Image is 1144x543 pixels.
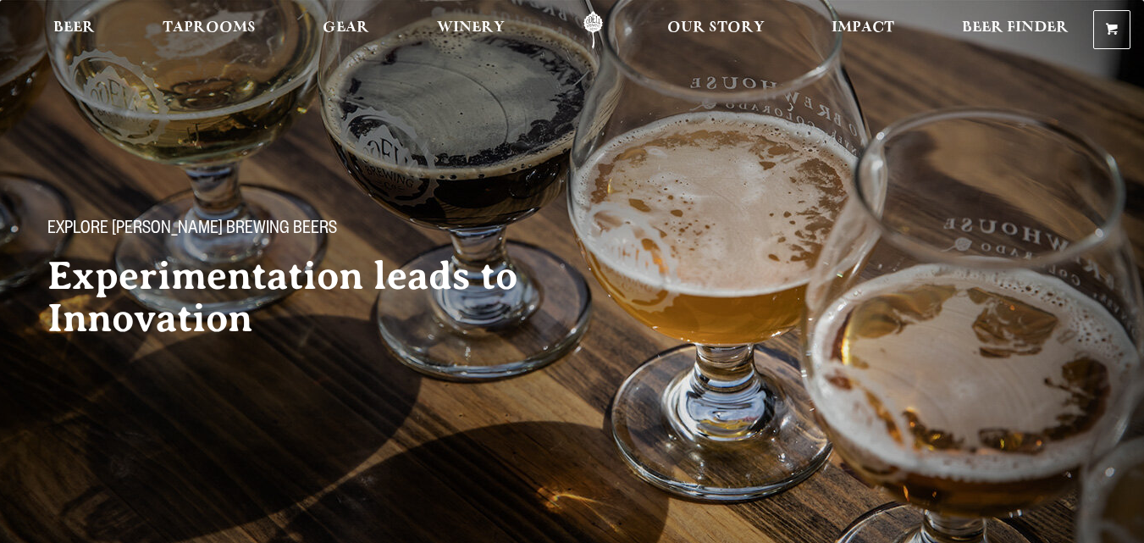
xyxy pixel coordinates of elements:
[667,21,765,35] span: Our Story
[47,219,337,241] span: Explore [PERSON_NAME] Brewing Beers
[323,21,369,35] span: Gear
[163,21,256,35] span: Taprooms
[53,21,95,35] span: Beer
[951,11,1080,49] a: Beer Finder
[437,21,505,35] span: Winery
[152,11,267,49] a: Taprooms
[312,11,380,49] a: Gear
[962,21,1069,35] span: Beer Finder
[832,21,894,35] span: Impact
[47,255,576,340] h2: Experimentation leads to Innovation
[42,11,106,49] a: Beer
[426,11,516,49] a: Winery
[821,11,905,49] a: Impact
[561,11,625,49] a: Odell Home
[656,11,776,49] a: Our Story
